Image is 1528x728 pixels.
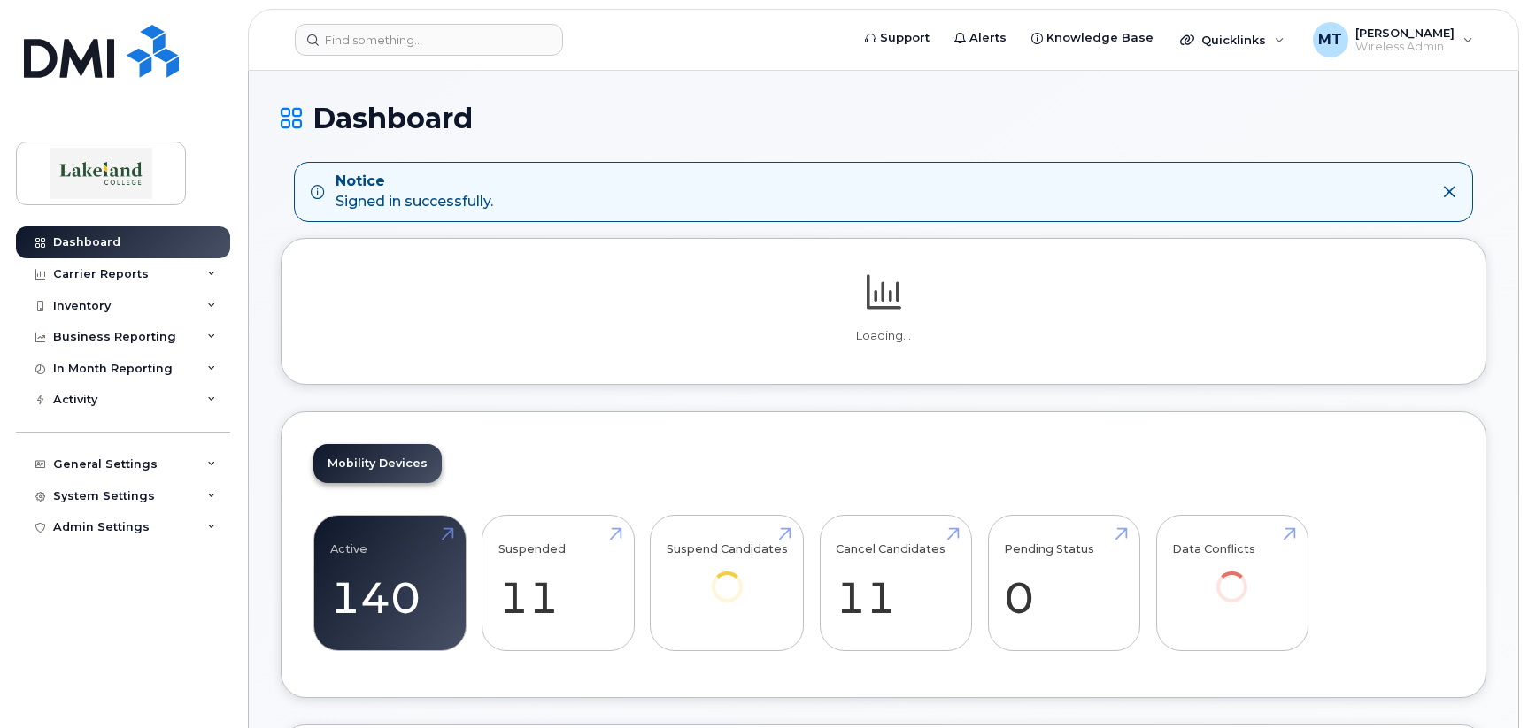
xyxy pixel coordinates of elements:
[330,525,450,641] a: Active 140
[313,328,1454,344] p: Loading...
[336,172,493,192] strong: Notice
[498,525,618,641] a: Suspended 11
[281,103,1486,134] h1: Dashboard
[667,525,788,626] a: Suspend Candidates
[1004,525,1123,641] a: Pending Status 0
[836,525,955,641] a: Cancel Candidates 11
[1172,525,1292,626] a: Data Conflicts
[313,444,442,483] a: Mobility Devices
[336,172,493,212] div: Signed in successfully.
